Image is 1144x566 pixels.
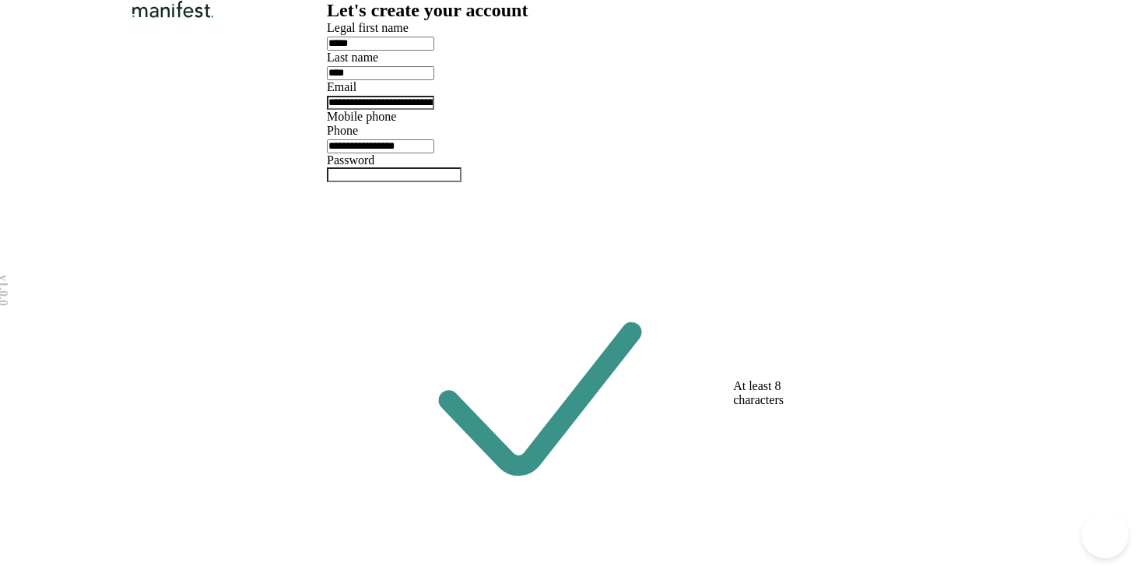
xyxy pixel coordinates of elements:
iframe: Toggle Customer Support [1082,512,1128,558]
div: Phone [327,124,817,138]
span: At least 8 characters [733,379,817,407]
label: Email [327,80,356,93]
label: Mobile phone [327,110,396,123]
label: Password [327,153,374,167]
